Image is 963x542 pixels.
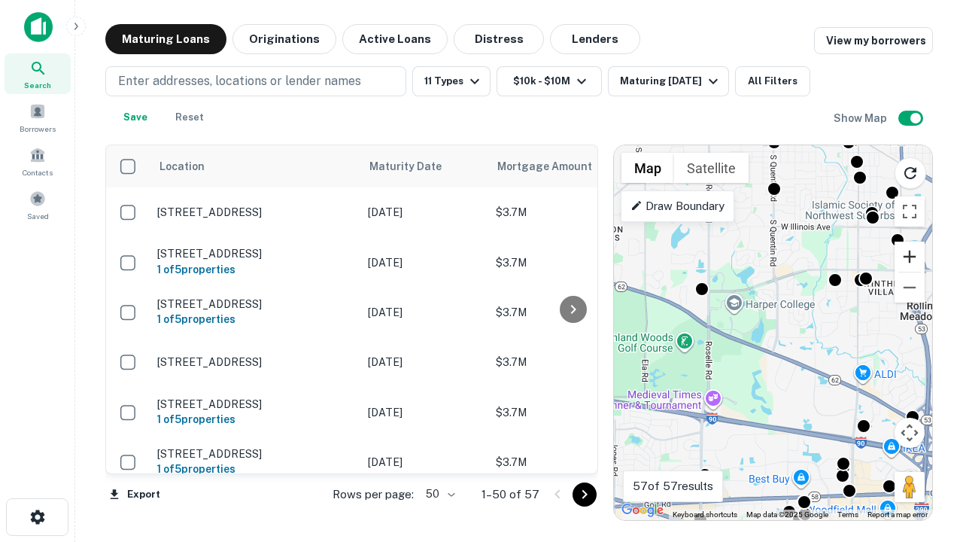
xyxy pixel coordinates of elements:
[814,27,933,54] a: View my borrowers
[5,53,71,94] a: Search
[412,66,491,96] button: 11 Types
[111,102,159,132] button: Save your search to get updates of matches that match your search criteria.
[618,501,667,520] img: Google
[20,123,56,135] span: Borrowers
[673,510,737,520] button: Keyboard shortcuts
[497,66,602,96] button: $10k - $10M
[369,157,461,175] span: Maturity Date
[746,510,828,519] span: Map data ©2025 Google
[118,72,361,90] p: Enter addresses, locations or lender names
[368,454,481,470] p: [DATE]
[105,66,406,96] button: Enter addresses, locations or lender names
[895,472,925,502] button: Drag Pegman onto the map to open Street View
[735,66,810,96] button: All Filters
[157,411,353,428] h6: 1 of 5 properties
[368,254,481,271] p: [DATE]
[621,153,674,183] button: Show street map
[496,354,646,370] p: $3.7M
[895,273,925,303] button: Zoom out
[895,242,925,272] button: Zoom in
[550,24,640,54] button: Lenders
[157,206,353,219] p: [STREET_ADDRESS]
[368,204,481,221] p: [DATE]
[620,72,722,90] div: Maturing [DATE]
[157,447,353,461] p: [STREET_ADDRESS]
[618,501,667,520] a: Open this area in Google Maps (opens a new window)
[5,184,71,225] a: Saved
[23,166,53,178] span: Contacts
[674,153,749,183] button: Show satellite imagery
[157,261,353,278] h6: 1 of 5 properties
[454,24,544,54] button: Distress
[496,454,646,470] p: $3.7M
[496,254,646,271] p: $3.7M
[633,477,713,495] p: 57 of 57 results
[496,404,646,421] p: $3.7M
[867,510,928,519] a: Report a map error
[837,510,858,519] a: Terms (opens in new tab)
[630,197,725,215] p: Draw Boundary
[157,397,353,411] p: [STREET_ADDRESS]
[496,204,646,221] p: $3.7M
[105,483,164,506] button: Export
[368,304,481,321] p: [DATE]
[608,66,729,96] button: Maturing [DATE]
[368,354,481,370] p: [DATE]
[232,24,336,54] button: Originations
[888,373,963,446] iframe: Chat Widget
[5,141,71,181] a: Contacts
[895,196,925,227] button: Toggle fullscreen view
[496,304,646,321] p: $3.7M
[24,12,53,42] img: capitalize-icon.png
[834,110,889,126] h6: Show Map
[24,79,51,91] span: Search
[342,24,448,54] button: Active Loans
[497,157,612,175] span: Mortgage Amount
[614,145,932,520] div: 0 0
[157,247,353,260] p: [STREET_ADDRESS]
[368,404,481,421] p: [DATE]
[573,483,597,507] button: Go to next page
[27,210,49,222] span: Saved
[166,102,214,132] button: Reset
[150,145,360,187] th: Location
[157,311,353,327] h6: 1 of 5 properties
[895,157,926,189] button: Reload search area
[333,486,414,504] p: Rows per page:
[159,157,205,175] span: Location
[420,483,457,505] div: 50
[157,297,353,311] p: [STREET_ADDRESS]
[5,97,71,138] a: Borrowers
[488,145,654,187] th: Mortgage Amount
[157,355,353,369] p: [STREET_ADDRESS]
[360,145,488,187] th: Maturity Date
[105,24,226,54] button: Maturing Loans
[481,486,539,504] p: 1–50 of 57
[157,461,353,477] h6: 1 of 5 properties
